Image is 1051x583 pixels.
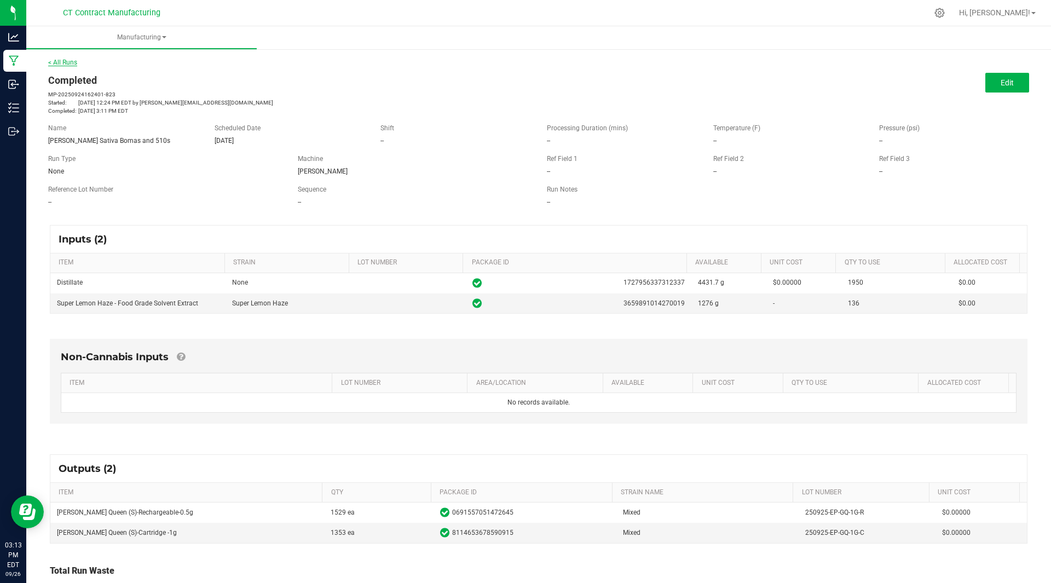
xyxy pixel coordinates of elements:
span: Inputs (2) [59,233,118,245]
span: -- [547,198,550,206]
a: Add Non-Cannabis items that were also consumed in the run (e.g. gloves and packaging); Also add N... [177,351,185,363]
div: Manage settings [933,8,946,18]
a: LOT NUMBERSortable [341,379,464,388]
span: -- [879,137,882,145]
a: PACKAGE IDSortable [472,258,683,267]
span: -- [298,198,301,206]
span: Started: [48,99,78,107]
span: Super Lemon Haze - Food Grade Solvent Extract [57,299,198,307]
span: - [773,299,775,307]
span: Ref Field 1 [547,155,578,163]
p: [DATE] 12:24 PM EDT by [PERSON_NAME][EMAIL_ADDRESS][DOMAIN_NAME] [48,99,530,107]
p: 03:13 PM EDT [5,540,21,570]
span: Hi, [PERSON_NAME]! [959,8,1030,17]
a: AVAILABLESortable [695,258,757,267]
span: -- [547,137,550,145]
p: [DATE] 3:11 PM EDT [48,107,530,115]
span: Run Notes [547,186,578,193]
span: 1727956337312337 [623,278,685,288]
span: 8114653678590915 [452,528,513,538]
span: None [232,279,248,286]
div: Total Run Waste [50,564,1027,578]
span: Edit [1001,78,1014,87]
inline-svg: Outbound [8,126,19,137]
span: [DATE] [215,137,234,145]
a: AREA/LOCATIONSortable [476,379,599,388]
inline-svg: Manufacturing [8,55,19,66]
a: Manufacturing [26,26,257,49]
span: 1276 [698,299,713,307]
span: -- [48,198,51,206]
a: LOT NUMBERSortable [357,258,459,267]
a: < All Runs [48,59,77,66]
a: ITEMSortable [70,379,328,388]
span: 1950 [848,279,863,286]
span: -- [713,137,717,145]
a: Allocated CostSortable [954,258,1015,267]
inline-svg: Analytics [8,32,19,43]
td: No records available. [61,393,1016,412]
span: $0.00000 [942,507,1020,518]
a: ITEMSortable [59,488,318,497]
span: Ref Field 2 [713,155,744,163]
a: Allocated CostSortable [927,379,1004,388]
span: Manufacturing [26,33,257,42]
span: In Sync [472,297,482,310]
span: 4431.7 [698,279,719,286]
span: Machine [298,155,323,163]
span: In Sync [440,506,449,519]
td: [PERSON_NAME] Queen (S)-Rechargeable-0.5g [50,503,324,523]
a: STRAINSortable [233,258,344,267]
span: Processing Duration (mins) [547,124,628,132]
a: QTY TO USESortable [845,258,941,267]
span: Distillate [57,279,83,286]
span: In Sync [472,276,482,290]
span: Pressure (psi) [879,124,920,132]
span: Name [48,124,66,132]
a: Unit CostSortable [770,258,831,267]
span: $0.00 [958,299,975,307]
a: Unit CostSortable [938,488,1015,497]
span: Completed: [48,107,78,115]
button: Edit [985,73,1029,93]
a: QTY TO USESortable [792,379,914,388]
span: g [715,299,719,307]
a: QTYSortable [331,488,427,497]
inline-svg: Inbound [8,79,19,90]
span: Sequence [298,186,326,193]
a: STRAIN NAMESortable [621,488,789,497]
span: Outputs (2) [59,463,127,475]
span: Reference Lot Number [48,186,113,193]
span: Super Lemon Haze [232,299,288,307]
span: -- [879,168,882,175]
span: Non-Cannabis Inputs [61,351,169,363]
span: [PERSON_NAME] [298,168,348,175]
span: In Sync [440,526,449,539]
a: ITEMSortable [59,258,220,267]
a: PACKAGE IDSortable [440,488,608,497]
span: Scheduled Date [215,124,261,132]
span: $0.00 [958,279,975,286]
p: MP-20250924162401-823 [48,90,530,99]
iframe: Resource center [11,495,44,528]
span: 1529 ea [331,507,355,518]
td: [PERSON_NAME] Queen (S)-Cartridge -1g [50,523,324,542]
span: 136 [848,299,859,307]
span: -- [713,168,717,175]
span: CT Contract Manufacturing [63,8,160,18]
span: Shift [380,124,394,132]
inline-svg: Inventory [8,102,19,113]
span: Temperature (F) [713,124,760,132]
p: 09/26 [5,570,21,578]
a: AVAILABLESortable [611,379,689,388]
span: $0.00000 [942,528,1020,538]
span: -- [547,168,550,175]
span: [PERSON_NAME] Sativa Bomas and 510s [48,137,170,145]
div: Completed [48,73,530,88]
td: 250925-EP-GQ-1G-R [799,503,935,523]
span: 0691557051472645 [452,507,513,518]
span: g [720,279,724,286]
td: Mixed [616,523,799,542]
span: 3659891014270019 [623,298,685,309]
td: 250925-EP-GQ-1G-C [799,523,935,542]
